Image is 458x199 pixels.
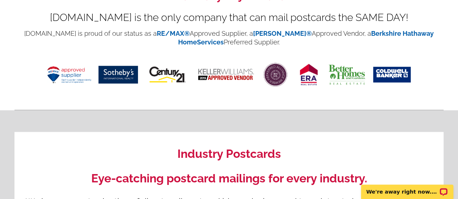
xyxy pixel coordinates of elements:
img: era real estate [296,62,322,88]
img: keller [197,68,255,81]
h2: Eye-catching postcard mailings for every industry. [25,172,433,185]
h2: Industry Postcards [25,147,433,161]
img: century-21 [145,63,190,86]
p: [DOMAIN_NAME] is proud of our status as a Approved Supplier, a Approved Vendor, a Preferred Suppl... [14,29,444,47]
div: [DOMAIN_NAME] is the only company that can mail postcards the SAME DAY! [14,13,444,22]
iframe: LiveChat chat widget [356,176,458,199]
img: <BHHS></BHHS> [262,61,289,88]
a: RE/MAX® [157,30,190,37]
a: [PERSON_NAME]® [253,30,312,37]
img: sothebys [98,66,138,83]
img: remax [47,66,91,83]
